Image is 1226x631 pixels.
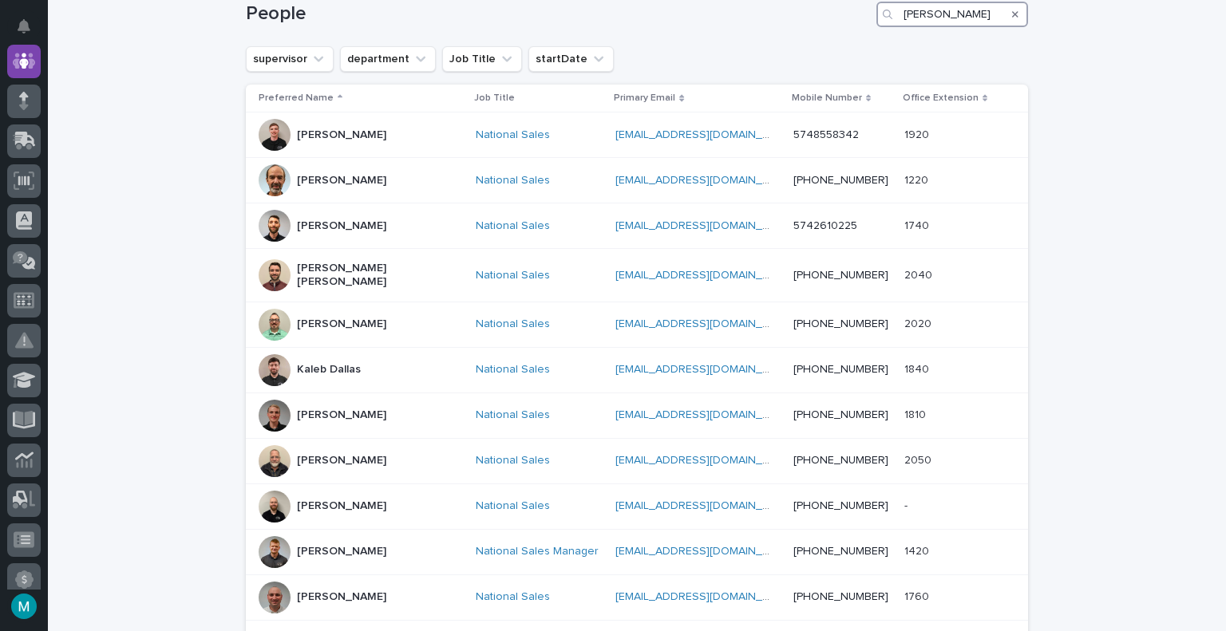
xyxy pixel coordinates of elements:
[246,2,870,26] h1: People
[297,545,386,558] p: [PERSON_NAME]
[7,590,41,623] button: users-avatar
[246,438,1028,483] tr: [PERSON_NAME]National Sales [EMAIL_ADDRESS][DOMAIN_NAME] [PHONE_NUMBER]20502050
[246,302,1028,347] tr: [PERSON_NAME]National Sales [EMAIL_ADDRESS][DOMAIN_NAME] [PHONE_NUMBER]20202020
[476,219,550,233] a: National Sales
[259,89,334,107] p: Preferred Name
[297,174,386,187] p: [PERSON_NAME]
[876,2,1028,27] input: Search
[904,125,932,142] p: 1920
[476,590,550,604] a: National Sales
[615,409,796,420] a: [EMAIL_ADDRESS][DOMAIN_NAME]
[903,89,979,107] p: Office Extension
[793,455,888,466] a: [PHONE_NUMBER]
[615,270,796,281] a: [EMAIL_ADDRESS][DOMAIN_NAME]
[793,546,888,557] a: [PHONE_NUMBER]
[615,129,796,140] a: [EMAIL_ADDRESS][DOMAIN_NAME]
[476,545,599,558] a: National Sales Manager
[246,574,1028,620] tr: [PERSON_NAME]National Sales [EMAIL_ADDRESS][DOMAIN_NAME] [PHONE_NUMBER]17601760
[793,364,888,375] a: [PHONE_NUMBER]
[476,317,550,331] a: National Sales
[246,347,1028,392] tr: Kaleb DallasNational Sales [EMAIL_ADDRESS][DOMAIN_NAME] [PHONE_NUMBER]18401840
[476,269,550,282] a: National Sales
[246,203,1028,249] tr: [PERSON_NAME]National Sales [EMAIL_ADDRESS][DOMAIN_NAME] 574261022517401740
[615,500,796,511] a: [EMAIL_ADDRESS][DOMAIN_NAME]
[340,46,436,72] button: department
[793,129,859,140] a: 5748558342
[246,112,1028,158] tr: [PERSON_NAME]National Sales [EMAIL_ADDRESS][DOMAIN_NAME] 574855834219201920
[246,529,1028,574] tr: [PERSON_NAME]National Sales Manager [EMAIL_ADDRESS][DOMAIN_NAME] [PHONE_NUMBER]14201420
[476,174,550,187] a: National Sales
[615,455,796,466] a: [EMAIL_ADDRESS][DOMAIN_NAME]
[615,546,796,557] a: [EMAIL_ADDRESS][DOMAIN_NAME]
[904,216,932,233] p: 1740
[246,158,1028,203] tr: [PERSON_NAME]National Sales [EMAIL_ADDRESS][DOMAIN_NAME] [PHONE_NUMBER]12201220
[793,220,857,231] a: 5742610225
[615,591,796,602] a: [EMAIL_ADDRESS][DOMAIN_NAME]
[615,220,796,231] a: [EMAIL_ADDRESS][DOMAIN_NAME]
[615,364,796,375] a: [EMAIL_ADDRESS][DOMAIN_NAME]
[793,409,888,420] a: [PHONE_NUMBER]
[297,317,386,331] p: [PERSON_NAME]
[474,89,515,107] p: Job Title
[297,219,386,233] p: [PERSON_NAME]
[904,171,931,187] p: 1220
[615,318,796,329] a: [EMAIL_ADDRESS][DOMAIN_NAME]
[297,408,386,422] p: [PERSON_NAME]
[246,483,1028,529] tr: [PERSON_NAME]National Sales [EMAIL_ADDRESS][DOMAIN_NAME] [PHONE_NUMBER]--
[793,270,888,281] a: [PHONE_NUMBER]
[246,249,1028,302] tr: [PERSON_NAME] [PERSON_NAME]National Sales [EMAIL_ADDRESS][DOMAIN_NAME] [PHONE_NUMBER]20402040
[904,496,911,513] p: -
[476,499,550,513] a: National Sales
[614,89,675,107] p: Primary Email
[904,360,932,377] p: 1840
[793,175,888,186] a: [PHONE_NUMBER]
[904,266,935,282] p: 2040
[528,46,614,72] button: startDate
[442,46,522,72] button: Job Title
[297,454,386,467] p: [PERSON_NAME]
[297,499,386,513] p: [PERSON_NAME]
[904,314,935,331] p: 2020
[476,128,550,142] a: National Sales
[246,46,334,72] button: supervisor
[904,405,929,422] p: 1810
[904,451,935,467] p: 2050
[297,128,386,142] p: [PERSON_NAME]
[904,542,932,558] p: 1420
[297,590,386,604] p: [PERSON_NAME]
[792,89,862,107] p: Mobile Number
[793,500,888,511] a: [PHONE_NUMBER]
[476,408,550,422] a: National Sales
[20,19,41,45] div: Notifications
[615,175,796,186] a: [EMAIL_ADDRESS][DOMAIN_NAME]
[297,363,361,377] p: Kaleb Dallas
[246,392,1028,438] tr: [PERSON_NAME]National Sales [EMAIL_ADDRESS][DOMAIN_NAME] [PHONE_NUMBER]18101810
[793,318,888,329] a: [PHONE_NUMBER]
[904,587,932,604] p: 1760
[7,10,41,43] button: Notifications
[297,262,457,289] p: [PERSON_NAME] [PERSON_NAME]
[476,363,550,377] a: National Sales
[476,454,550,467] a: National Sales
[793,591,888,602] a: [PHONE_NUMBER]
